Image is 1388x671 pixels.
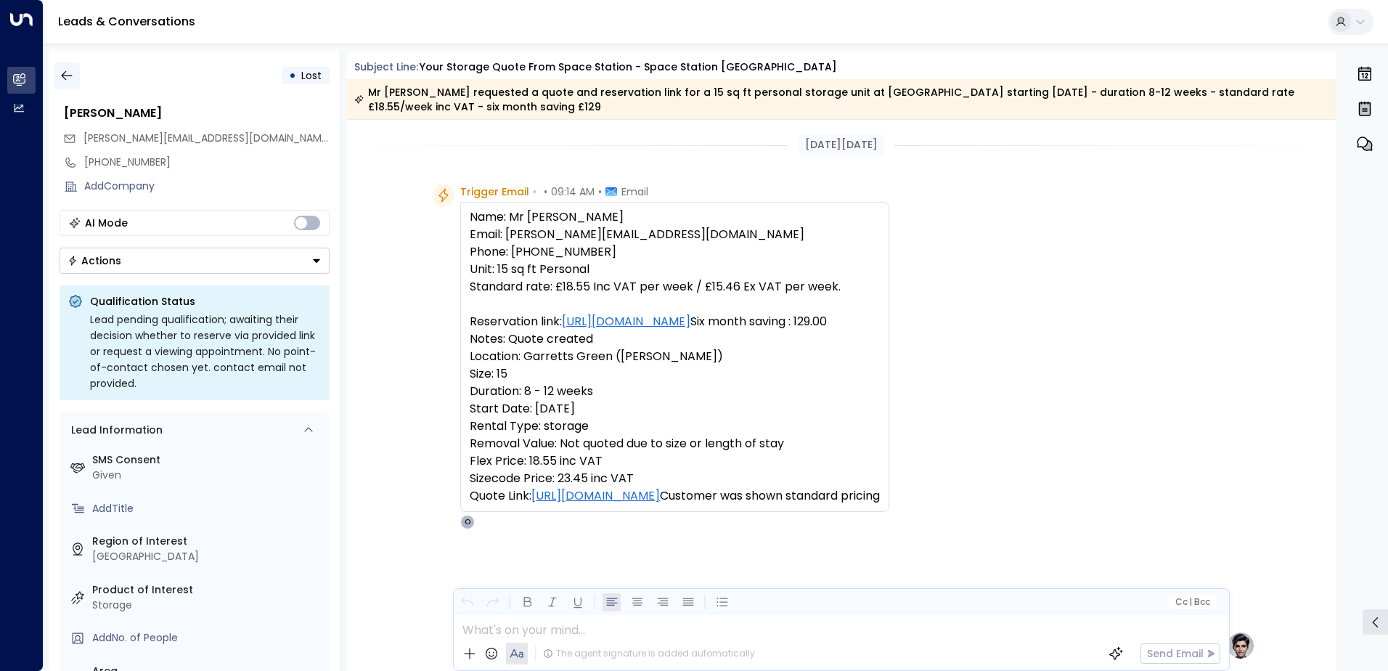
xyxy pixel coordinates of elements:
[1189,597,1192,607] span: |
[92,630,324,646] div: AddNo. of People
[301,68,322,83] span: Lost
[58,13,195,30] a: Leads & Conversations
[533,184,536,199] span: •
[92,501,324,516] div: AddTitle
[544,184,547,199] span: •
[483,593,502,611] button: Redo
[92,598,324,613] div: Storage
[598,184,602,199] span: •
[92,582,324,598] label: Product of Interest
[84,179,330,194] div: AddCompany
[621,184,648,199] span: Email
[90,294,321,309] p: Qualification Status
[92,549,324,564] div: [GEOGRAPHIC_DATA]
[66,423,163,438] div: Lead Information
[460,515,475,529] div: O
[562,313,690,330] a: [URL][DOMAIN_NAME]
[420,60,837,75] div: Your storage quote from Space Station - Space Station [GEOGRAPHIC_DATA]
[90,312,321,391] div: Lead pending qualification; awaiting their decision whether to reserve via provided link or reque...
[60,248,330,274] div: Button group with a nested menu
[83,131,331,145] span: [PERSON_NAME][EMAIL_ADDRESS][DOMAIN_NAME]
[1175,597,1209,607] span: Cc Bcc
[531,487,660,505] a: [URL][DOMAIN_NAME]
[92,452,324,468] label: SMS Consent
[83,131,330,146] span: wilson@bluewilson.co.uk
[1169,595,1215,609] button: Cc|Bcc
[289,62,296,89] div: •
[460,184,529,199] span: Trigger Email
[64,105,330,122] div: [PERSON_NAME]
[85,216,128,230] div: AI Mode
[470,208,880,505] pre: Name: Mr [PERSON_NAME] Email: [PERSON_NAME][EMAIL_ADDRESS][DOMAIN_NAME] Phone: [PHONE_NUMBER] Uni...
[1226,631,1255,660] img: profile-logo.png
[354,60,418,74] span: Subject Line:
[458,593,476,611] button: Undo
[551,184,595,199] span: 09:14 AM
[92,468,324,483] div: Given
[92,534,324,549] label: Region of Interest
[799,134,883,155] div: [DATE][DATE]
[68,254,121,267] div: Actions
[543,647,755,660] div: The agent signature is added automatically
[354,85,1328,114] div: Mr [PERSON_NAME] requested a quote and reservation link for a 15 sq ft personal storage unit at [...
[84,155,330,170] div: [PHONE_NUMBER]
[60,248,330,274] button: Actions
